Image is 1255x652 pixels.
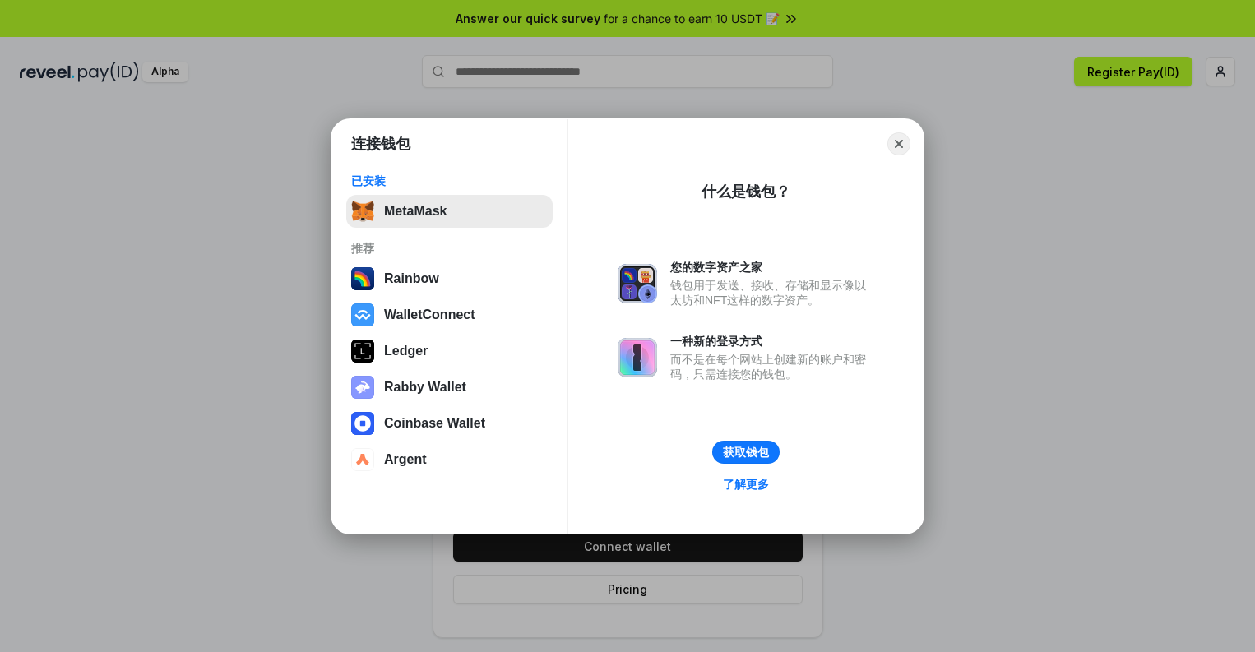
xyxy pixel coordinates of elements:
img: svg+xml,%3Csvg%20fill%3D%22none%22%20height%3D%2233%22%20viewBox%3D%220%200%2035%2033%22%20width%... [351,200,374,223]
button: Ledger [346,335,553,368]
img: svg+xml,%3Csvg%20xmlns%3D%22http%3A%2F%2Fwww.w3.org%2F2000%2Fsvg%22%20width%3D%2228%22%20height%3... [351,340,374,363]
div: WalletConnect [384,308,475,322]
div: 了解更多 [723,477,769,492]
div: 已安装 [351,173,548,188]
img: svg+xml,%3Csvg%20xmlns%3D%22http%3A%2F%2Fwww.w3.org%2F2000%2Fsvg%22%20fill%3D%22none%22%20viewBox... [351,376,374,399]
button: MetaMask [346,195,553,228]
div: 一种新的登录方式 [670,334,874,349]
div: 推荐 [351,241,548,256]
button: WalletConnect [346,298,553,331]
div: Coinbase Wallet [384,416,485,431]
img: svg+xml,%3Csvg%20xmlns%3D%22http%3A%2F%2Fwww.w3.org%2F2000%2Fsvg%22%20fill%3D%22none%22%20viewBox... [618,264,657,303]
img: svg+xml,%3Csvg%20width%3D%2228%22%20height%3D%2228%22%20viewBox%3D%220%200%2028%2028%22%20fill%3D... [351,412,374,435]
div: Ledger [384,344,428,358]
img: svg+xml,%3Csvg%20width%3D%22120%22%20height%3D%22120%22%20viewBox%3D%220%200%20120%20120%22%20fil... [351,267,374,290]
div: 而不是在每个网站上创建新的账户和密码，只需连接您的钱包。 [670,352,874,381]
div: 钱包用于发送、接收、存储和显示像以太坊和NFT这样的数字资产。 [670,278,874,308]
img: svg+xml,%3Csvg%20xmlns%3D%22http%3A%2F%2Fwww.w3.org%2F2000%2Fsvg%22%20fill%3D%22none%22%20viewBox... [618,338,657,377]
div: 您的数字资产之家 [670,260,874,275]
button: Close [887,132,910,155]
button: Coinbase Wallet [346,407,553,440]
img: svg+xml,%3Csvg%20width%3D%2228%22%20height%3D%2228%22%20viewBox%3D%220%200%2028%2028%22%20fill%3D... [351,448,374,471]
div: Argent [384,452,427,467]
div: 什么是钱包？ [702,182,790,201]
div: 获取钱包 [723,445,769,460]
div: Rabby Wallet [384,380,466,395]
button: Argent [346,443,553,476]
button: Rainbow [346,262,553,295]
button: 获取钱包 [712,441,780,464]
img: svg+xml,%3Csvg%20width%3D%2228%22%20height%3D%2228%22%20viewBox%3D%220%200%2028%2028%22%20fill%3D... [351,303,374,326]
div: MetaMask [384,204,447,219]
h1: 连接钱包 [351,134,410,154]
div: Rainbow [384,271,439,286]
button: Rabby Wallet [346,371,553,404]
a: 了解更多 [713,474,779,495]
